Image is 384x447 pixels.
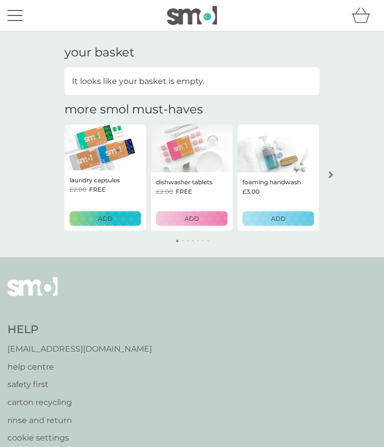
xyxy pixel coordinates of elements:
div: basket [351,5,376,25]
button: ADD [242,211,314,226]
p: ADD [98,214,112,223]
h3: your basket [64,45,134,60]
a: safety first [7,378,152,391]
button: ADD [156,211,227,226]
a: cookie settings [7,432,152,445]
p: ADD [271,214,285,223]
a: rinse and return [7,414,152,427]
span: FREE [175,187,192,196]
h4: Help [7,322,152,338]
a: carton recycling [7,396,152,409]
button: ADD [69,211,141,226]
span: £3.00 [242,187,259,196]
img: smol [167,6,217,25]
a: help centre [7,361,152,374]
p: It looks like your basket is empty. [72,75,204,88]
span: £2.00 [156,187,173,196]
img: smol [7,277,57,311]
p: foaming handwash [242,177,301,187]
span: FREE [89,185,105,194]
button: menu [7,6,22,25]
h2: more smol must-haves [64,102,203,117]
p: laundry capsules [69,175,120,185]
p: ADD [184,214,199,223]
span: £2.00 [69,185,86,194]
a: [EMAIL_ADDRESS][DOMAIN_NAME] [7,343,152,356]
p: dishwasher tablets [156,177,212,187]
